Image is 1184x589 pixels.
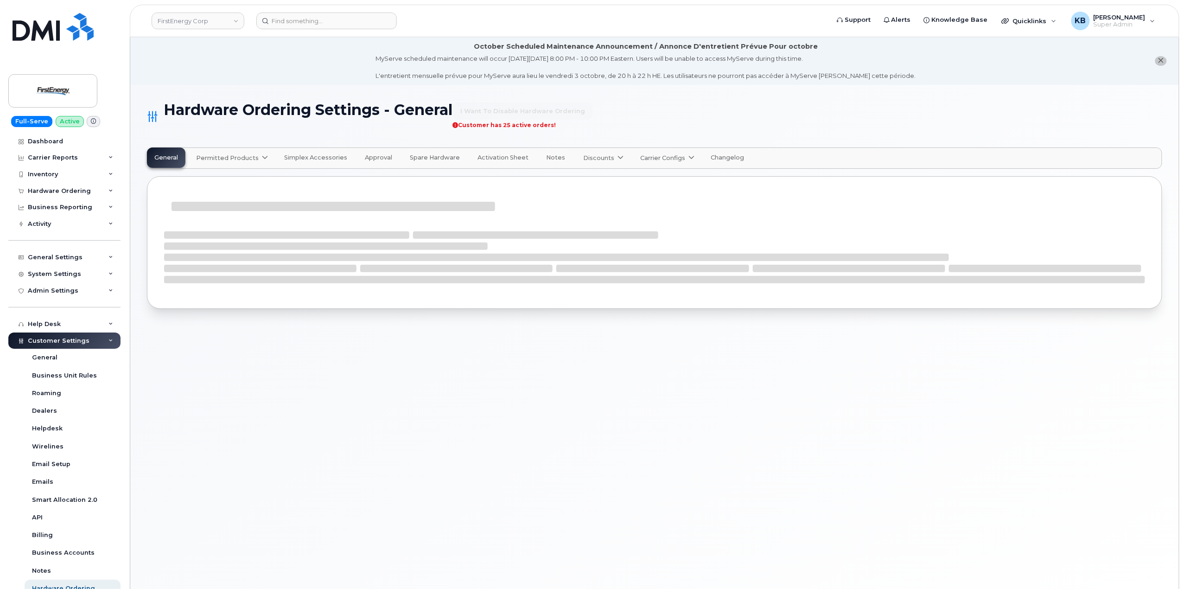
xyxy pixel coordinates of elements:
span: Approval [365,154,392,161]
span: Spare Hardware [410,154,460,161]
h1: Hardware Ordering Settings - General [147,102,1162,133]
button: close notification [1155,56,1167,66]
a: Approval [358,148,399,168]
span: Notes [546,154,565,161]
span: Activation Sheet [477,154,528,161]
a: Simplex Accessories [277,148,354,168]
span: Simplex Accessories [284,154,347,161]
span: Carrier Configs [640,154,685,162]
span: Permitted Products [196,154,259,162]
a: Discounts [576,148,629,168]
div: Customer has 25 active orders! [452,122,593,128]
a: Notes [539,148,572,168]
a: Permitted Products [189,148,274,168]
iframe: Messenger Launcher [1144,549,1177,582]
div: October Scheduled Maintenance Announcement / Annonce D'entretient Prévue Pour octobre [474,42,818,51]
a: Activation Sheet [471,148,535,168]
div: MyServe scheduled maintenance will occur [DATE][DATE] 8:00 PM - 10:00 PM Eastern. Users will be u... [376,54,916,80]
a: Changelog [704,148,751,168]
span: Discounts [583,154,614,162]
a: General [147,148,185,168]
a: Carrier Configs [633,148,700,168]
a: Spare Hardware [403,148,467,168]
span: Changelog [711,154,744,161]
